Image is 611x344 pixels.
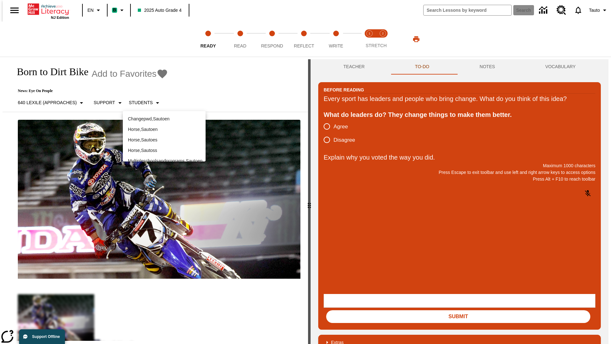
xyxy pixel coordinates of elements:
p: Horse , Sautoen [128,126,200,133]
p: Changepwd , Sautoen [128,116,200,122]
p: Horse , Sautoes [128,137,200,143]
body: Explain why you voted the way you did. Maximum 1000 characters Press Alt + F10 to reach toolbar P... [3,5,93,11]
p: Horse , Sautoss [128,147,200,154]
p: Multipleschoolsandprograms , Sautoen [128,158,200,164]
